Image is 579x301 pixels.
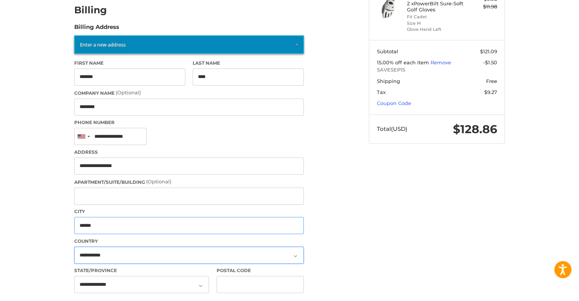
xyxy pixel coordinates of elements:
[74,35,304,54] a: Enter or select a different address
[146,178,171,185] small: (Optional)
[377,48,398,54] span: Subtotal
[467,3,497,11] div: $11.98
[407,20,465,27] li: Size M
[74,89,304,97] label: Company Name
[486,78,497,84] span: Free
[75,128,92,145] div: United States: +1
[484,89,497,95] span: $9.27
[407,14,465,20] li: Fit Cadet
[480,48,497,54] span: $121.09
[377,66,497,74] span: SAVESEP15
[377,78,400,84] span: Shipping
[407,26,465,33] li: Glove Hand Left
[74,60,185,67] label: First Name
[116,89,141,96] small: (Optional)
[193,60,304,67] label: Last Name
[74,178,304,186] label: Apartment/Suite/Building
[74,119,304,126] label: Phone Number
[407,0,465,13] h4: 2 x PowerBilt Sure-Soft Golf Gloves
[217,267,304,274] label: Postal Code
[74,149,304,156] label: Address
[74,23,119,35] legend: Billing Address
[74,238,304,245] label: Country
[80,41,126,48] span: Enter a new address
[74,4,119,16] h2: Billing
[377,125,407,132] span: Total (USD)
[74,267,209,274] label: State/Province
[453,122,497,136] span: $128.86
[483,59,497,65] span: -$1.50
[431,59,451,65] a: Remove
[377,100,411,106] a: Coupon Code
[377,89,386,95] span: Tax
[377,59,431,65] span: 15.00% off each item
[74,208,304,215] label: City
